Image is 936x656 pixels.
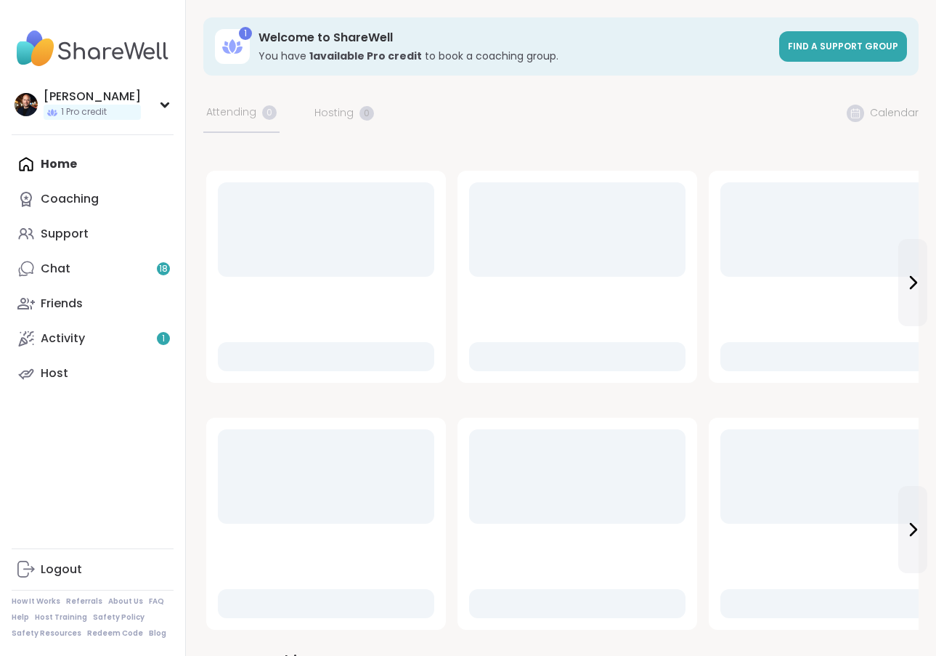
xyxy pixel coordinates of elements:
[12,182,174,216] a: Coaching
[159,263,168,275] span: 18
[108,596,143,607] a: About Us
[12,612,29,623] a: Help
[41,261,70,277] div: Chat
[259,49,770,63] h3: You have to book a coaching group.
[239,27,252,40] div: 1
[87,628,143,639] a: Redeem Code
[41,191,99,207] div: Coaching
[149,628,166,639] a: Blog
[12,628,81,639] a: Safety Resources
[41,226,89,242] div: Support
[259,30,770,46] h3: Welcome to ShareWell
[162,333,165,345] span: 1
[149,596,164,607] a: FAQ
[12,356,174,391] a: Host
[15,93,38,116] img: Jaime_H
[12,286,174,321] a: Friends
[12,596,60,607] a: How It Works
[41,562,82,578] div: Logout
[12,23,174,74] img: ShareWell Nav Logo
[61,106,107,118] span: 1 Pro credit
[788,40,898,52] span: Find a support group
[41,331,85,347] div: Activity
[44,89,141,105] div: [PERSON_NAME]
[35,612,87,623] a: Host Training
[779,31,907,62] a: Find a support group
[309,49,422,63] b: 1 available Pro credit
[41,296,83,312] div: Friends
[41,365,68,381] div: Host
[12,552,174,587] a: Logout
[93,612,145,623] a: Safety Policy
[12,216,174,251] a: Support
[12,321,174,356] a: Activity1
[12,251,174,286] a: Chat18
[66,596,102,607] a: Referrals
